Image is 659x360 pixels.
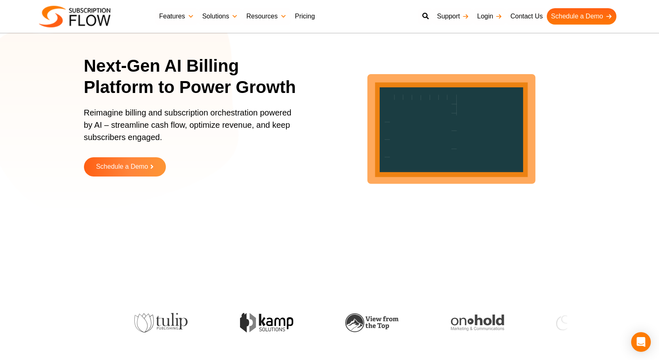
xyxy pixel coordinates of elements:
a: Resources [242,8,290,25]
a: Pricing [291,8,319,25]
a: Schedule a Demo [84,157,166,177]
img: tulip-publishing [111,313,165,333]
h1: Next-Gen AI Billing Platform to Power Growth [84,55,307,98]
span: Schedule a Demo [96,163,148,170]
a: Solutions [198,8,242,25]
img: view-from-the-top [322,313,376,333]
div: Open Intercom Messenger [631,332,651,352]
img: kamp-solution [217,313,270,332]
a: Features [155,8,198,25]
img: Subscriptionflow [39,6,111,27]
a: Schedule a Demo [547,8,616,25]
p: Reimagine billing and subscription orchestration powered by AI – streamline cash flow, optimize r... [84,106,297,152]
a: Contact Us [506,8,547,25]
a: Support [433,8,473,25]
img: onhold-marketing [428,315,481,331]
a: Login [473,8,506,25]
